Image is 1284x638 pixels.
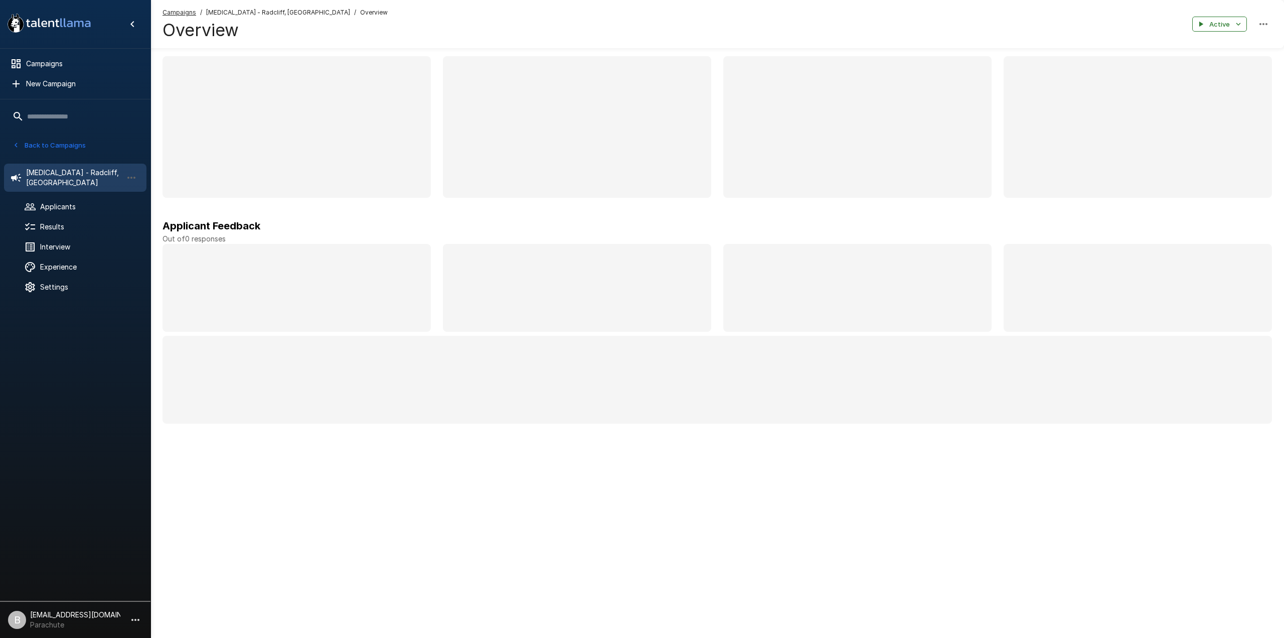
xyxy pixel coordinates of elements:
[360,8,388,18] span: Overview
[163,9,196,16] u: Campaigns
[163,234,1272,244] p: Out of 0 responses
[163,20,388,41] h4: Overview
[1192,17,1247,32] button: Active
[354,8,356,18] span: /
[206,8,350,18] span: [MEDICAL_DATA] - Radcliff, [GEOGRAPHIC_DATA]
[163,220,260,232] b: Applicant Feedback
[200,8,202,18] span: /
